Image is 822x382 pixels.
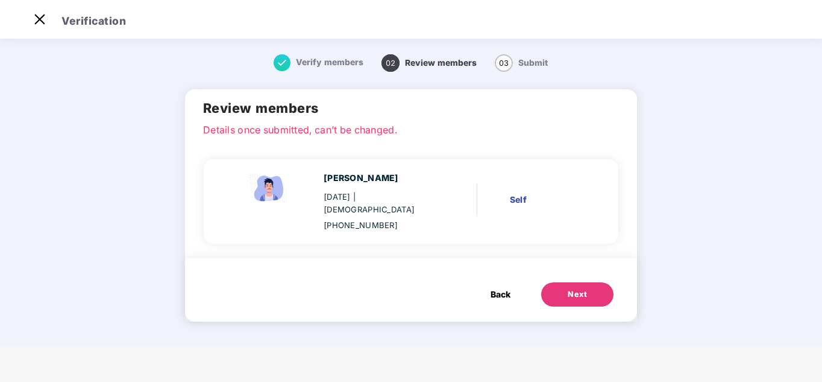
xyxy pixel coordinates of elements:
div: [PERSON_NAME] [324,171,435,185]
div: Next [568,288,587,301]
span: 03 [495,54,513,72]
div: Self [510,193,583,206]
div: [PHONE_NUMBER] [324,219,435,232]
span: Back [491,288,510,301]
h2: Review members [203,98,619,119]
button: Next [541,282,613,307]
span: Verify members [296,57,363,67]
span: 02 [381,54,400,72]
p: Details once submitted, can’t be changed. [203,123,619,133]
button: Back [478,282,522,307]
span: Submit [518,58,548,68]
span: | [DEMOGRAPHIC_DATA] [324,192,415,214]
img: svg+xml;base64,PHN2ZyB4bWxucz0iaHR0cDovL3d3dy53My5vcmcvMjAwMC9zdmciIHdpZHRoPSIxNiIgaGVpZ2h0PSIxNi... [274,54,290,71]
span: Review members [405,58,477,68]
img: svg+xml;base64,PHN2ZyBpZD0iRW1wbG95ZWVfbWFsZSIgeG1sbnM9Imh0dHA6Ly93d3cudzMub3JnLzIwMDAvc3ZnIiB3aW... [245,171,293,205]
div: [DATE] [324,191,435,215]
